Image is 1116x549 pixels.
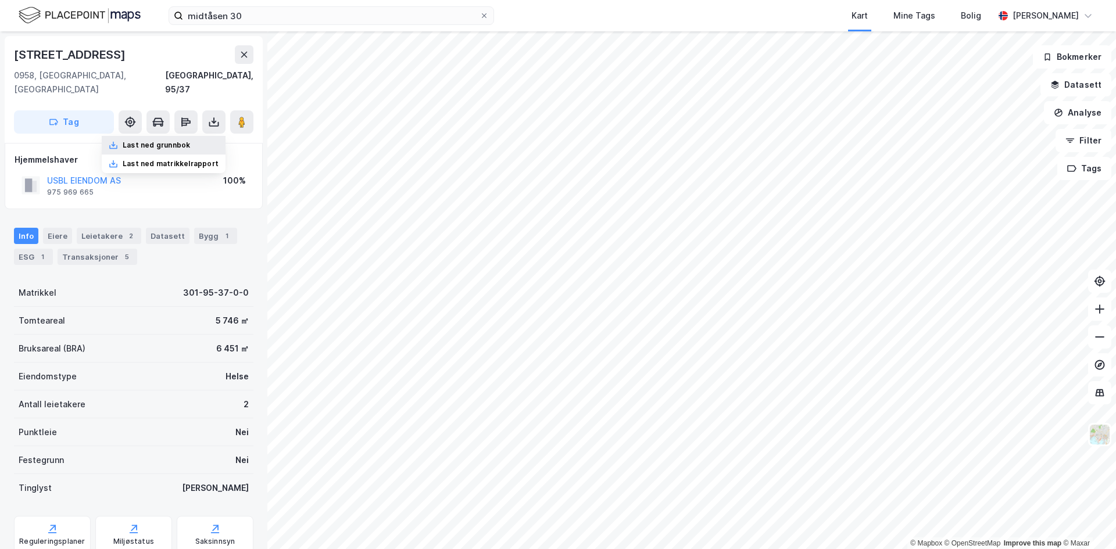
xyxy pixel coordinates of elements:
a: OpenStreetMap [945,539,1001,547]
div: Mine Tags [893,9,935,23]
a: Mapbox [910,539,942,547]
div: Transaksjoner [58,249,137,265]
div: Eiendomstype [19,369,77,383]
div: Leietakere [77,228,141,244]
input: Søk på adresse, matrikkel, gårdeiere, leietakere eller personer [183,7,480,24]
button: Analyse [1044,101,1111,124]
div: Eiere [43,228,72,244]
iframe: Chat Widget [1058,493,1116,549]
div: 100% [223,174,246,188]
div: Hjemmelshaver [15,153,253,167]
div: 6 451 ㎡ [216,342,249,356]
div: Bruksareal (BRA) [19,342,85,356]
div: 975 969 665 [47,188,94,197]
button: Filter [1056,129,1111,152]
div: Festegrunn [19,453,64,467]
div: Tomteareal [19,314,65,328]
div: Miljøstatus [113,537,154,546]
div: Saksinnsyn [195,537,235,546]
div: 5 [121,251,133,263]
div: 2 [125,230,137,242]
div: Last ned matrikkelrapport [123,159,219,168]
div: 2 [244,397,249,411]
div: Tinglyst [19,481,52,495]
div: 0958, [GEOGRAPHIC_DATA], [GEOGRAPHIC_DATA] [14,69,165,96]
div: 301-95-37-0-0 [183,286,249,300]
div: 1 [221,230,233,242]
div: Helse [226,369,249,383]
button: Datasett [1040,73,1111,96]
button: Bokmerker [1033,45,1111,69]
div: [PERSON_NAME] [1013,9,1079,23]
div: Bolig [961,9,981,23]
div: Nei [235,425,249,439]
div: 5 746 ㎡ [216,314,249,328]
div: Reguleringsplaner [19,537,85,546]
img: Z [1089,424,1111,446]
div: ESG [14,249,53,265]
div: Matrikkel [19,286,56,300]
button: Tag [14,110,114,134]
a: Improve this map [1004,539,1061,547]
div: 1 [37,251,48,263]
div: Last ned grunnbok [123,141,190,150]
div: Kart [852,9,868,23]
div: Antall leietakere [19,397,85,411]
div: Bygg [194,228,237,244]
div: Punktleie [19,425,57,439]
div: [STREET_ADDRESS] [14,45,128,64]
div: Nei [235,453,249,467]
button: Tags [1057,157,1111,180]
div: Kontrollprogram for chat [1058,493,1116,549]
div: Info [14,228,38,244]
div: [PERSON_NAME] [182,481,249,495]
div: Datasett [146,228,189,244]
img: logo.f888ab2527a4732fd821a326f86c7f29.svg [19,5,141,26]
div: [GEOGRAPHIC_DATA], 95/37 [165,69,253,96]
